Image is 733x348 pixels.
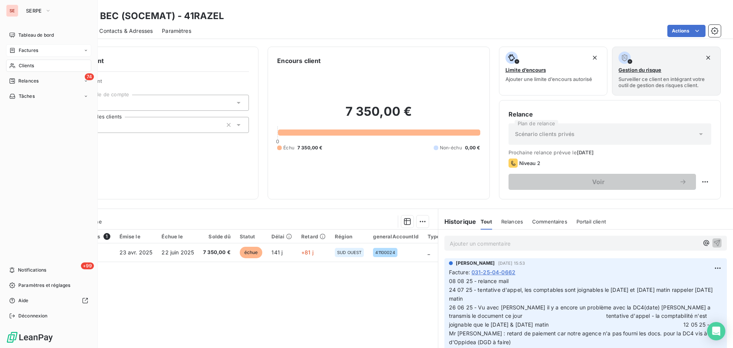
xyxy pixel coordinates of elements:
span: Tout [481,219,492,225]
span: SUD OUEST [337,250,362,255]
span: _ [428,249,430,256]
span: SERPE [26,8,42,14]
span: Tableau de bord [18,32,54,39]
span: Commentaires [532,219,567,225]
span: Clients [19,62,34,69]
span: Propriétés Client [61,78,249,89]
span: Déconnexion [18,312,48,319]
span: +81 j [301,249,313,256]
button: Actions [667,25,706,37]
span: Paramètres et réglages [18,282,70,289]
span: 74 [85,73,94,80]
span: [DATE] [577,149,594,155]
span: Aide [18,297,29,304]
div: generalAccountId [373,233,418,240]
span: Surveiller ce client en intégrant votre outil de gestion des risques client. [618,76,714,88]
span: Limite d’encours [505,67,546,73]
h6: Relance [509,110,711,119]
span: Prochaine relance prévue le [509,149,711,155]
span: 7 350,00 € [203,249,231,256]
button: Voir [509,174,696,190]
span: 7 350,00 € [297,144,323,151]
div: Émise le [119,233,153,240]
span: Notifications [18,267,46,274]
span: 031-25-04-0662 [471,268,515,276]
span: 0,00 € [465,144,480,151]
h6: Historique [438,217,476,226]
span: Voir [518,179,679,185]
span: Relances [501,219,523,225]
span: Non-échu [440,144,462,151]
span: 141 j [271,249,283,256]
span: 1 [103,233,110,240]
img: Logo LeanPay [6,331,53,343]
span: [DATE] 15:53 [498,261,525,265]
span: [PERSON_NAME] [456,260,495,267]
span: Factures [19,47,38,54]
span: Portail client [576,219,606,225]
h6: Informations client [46,56,249,65]
div: Retard [301,233,326,240]
span: 22 juin 2025 [161,249,194,256]
button: Gestion du risqueSurveiller ce client en intégrant votre outil de gestion des risques client. [612,47,721,95]
span: Échu [283,144,294,151]
span: Gestion du risque [618,67,661,73]
span: Facture : [449,268,470,276]
h6: Encours client [277,56,321,65]
span: Contacts & Adresses [99,27,153,35]
span: 41100024 [375,250,395,255]
span: Scénario clients privés [515,130,575,138]
span: 0 [276,138,279,144]
button: Limite d’encoursAjouter une limite d’encours autorisé [499,47,608,95]
div: Région [335,233,364,240]
a: Aide [6,295,91,307]
span: Paramètres [162,27,191,35]
div: Délai [271,233,292,240]
h2: 7 350,00 € [277,104,480,127]
div: Solde dû [203,233,231,240]
div: Statut [240,233,263,240]
span: +99 [81,262,94,269]
div: SE [6,5,18,17]
span: 23 avr. 2025 [119,249,153,256]
span: Ajouter une limite d’encours autorisé [505,76,592,82]
div: Types de contentieux [428,233,482,240]
div: Open Intercom Messenger [707,322,725,340]
span: Relances [18,78,39,84]
div: Échue le [161,233,194,240]
span: Niveau 2 [519,160,540,166]
h3: RAZEL BEC (SOCEMAT) - 41RAZEL [67,9,224,23]
span: Tâches [19,93,35,100]
span: échue [240,247,263,258]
